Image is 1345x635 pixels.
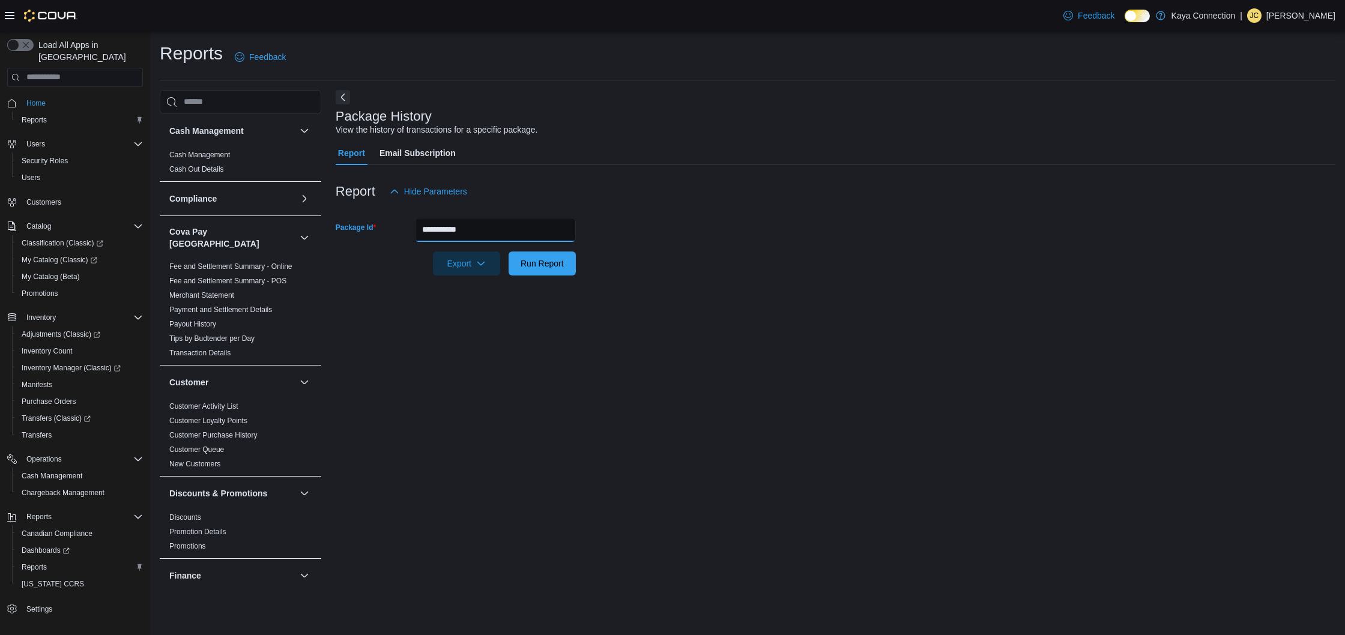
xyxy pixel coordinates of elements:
span: JC [1250,8,1259,23]
span: Run Report [521,257,564,269]
a: Chargeback Management [17,486,109,500]
span: Washington CCRS [17,577,143,591]
span: Promotions [22,289,58,298]
a: Payment and Settlement Details [169,305,272,314]
span: Security Roles [22,156,68,166]
span: Reports [22,115,47,125]
span: My Catalog (Beta) [22,272,80,281]
span: Export [440,251,493,275]
span: Dark Mode [1125,22,1125,23]
span: Catalog [22,219,143,233]
a: Dashboards [17,543,74,558]
span: Fee and Settlement Summary - POS [169,276,286,286]
span: Inventory Manager (Classic) [22,363,121,373]
button: Users [22,137,50,151]
div: Discounts & Promotions [160,510,321,558]
span: Users [26,139,45,149]
h3: Package History [336,109,432,124]
div: View the history of transactions for a specific package. [336,124,538,136]
span: Users [22,137,143,151]
a: Home [22,96,50,110]
div: Cova Pay [GEOGRAPHIC_DATA] [160,259,321,365]
span: Canadian Compliance [22,529,92,538]
a: Cash Out Details [169,165,224,173]
span: Adjustments (Classic) [17,327,143,342]
img: Cova [24,10,77,22]
input: Dark Mode [1125,10,1150,22]
a: Customer Activity List [169,402,238,411]
a: Adjustments (Classic) [17,327,105,342]
a: Customer Purchase History [169,431,258,439]
h3: Discounts & Promotions [169,487,267,499]
span: Reports [17,560,143,574]
span: Home [26,98,46,108]
a: Fee and Settlement Summary - Online [169,262,292,271]
h1: Reports [160,41,223,65]
span: My Catalog (Classic) [17,253,143,267]
h3: Cash Management [169,125,244,137]
button: Transfers [12,427,148,444]
a: Adjustments (Classic) [12,326,148,343]
span: Dashboards [17,543,143,558]
a: Security Roles [17,154,73,168]
span: Classification (Classic) [17,236,143,250]
span: Reports [17,113,143,127]
span: Operations [26,454,62,464]
span: Transfers (Classic) [17,411,143,426]
span: Dashboards [22,546,70,555]
a: Users [17,170,45,185]
button: Promotions [12,285,148,302]
a: My Catalog (Classic) [17,253,102,267]
span: Transfers [17,428,143,442]
span: New Customers [169,459,220,469]
a: Customer Queue [169,445,224,454]
button: Next [336,90,350,104]
span: Chargeback Management [17,486,143,500]
span: Chargeback Management [22,488,104,498]
button: Users [2,136,148,152]
a: Transfers (Classic) [17,411,95,426]
span: Merchant Statement [169,290,234,300]
a: Tips by Budtender per Day [169,334,255,343]
button: Compliance [169,193,295,205]
a: Promotions [17,286,63,301]
span: Settings [26,604,52,614]
span: Load All Apps in [GEOGRAPHIC_DATA] [34,39,143,63]
span: Canadian Compliance [17,526,143,541]
a: Reports [17,560,52,574]
a: Feedback [1059,4,1119,28]
span: Customers [22,194,143,209]
div: Cash Management [160,148,321,181]
button: Catalog [2,218,148,235]
a: Payout History [169,320,216,328]
span: Cash Out Details [169,164,224,174]
button: Cash Management [297,124,312,138]
span: Catalog [26,221,51,231]
span: Inventory [26,313,56,322]
button: Operations [2,451,148,468]
button: Users [12,169,148,186]
span: Security Roles [17,154,143,168]
a: Cash Management [169,151,230,159]
a: Reports [17,113,52,127]
a: Inventory Manager (Classic) [17,361,125,375]
button: Catalog [22,219,56,233]
button: Customer [297,375,312,390]
span: Classification (Classic) [22,238,103,248]
span: Payment and Settlement Details [169,305,272,314]
span: Home [22,95,143,110]
label: Package Id [336,223,376,232]
span: Reports [22,510,143,524]
button: Hide Parameters [385,179,472,203]
span: [US_STATE] CCRS [22,579,84,589]
span: Inventory [22,310,143,325]
button: Inventory Count [12,343,148,360]
a: Purchase Orders [17,394,81,409]
a: Dashboards [12,542,148,559]
span: My Catalog (Classic) [22,255,97,265]
a: Transfers (Classic) [12,410,148,427]
button: [US_STATE] CCRS [12,576,148,592]
button: Manifests [12,376,148,393]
